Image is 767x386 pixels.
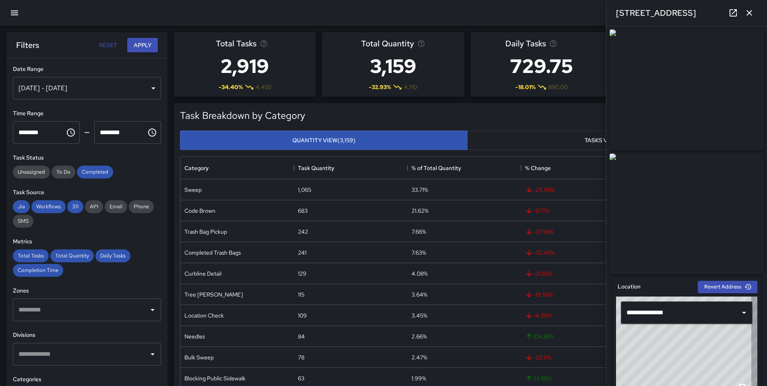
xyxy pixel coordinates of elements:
svg: Average number of tasks per day in the selected period, compared to the previous period. [549,39,557,48]
span: Jia [13,203,30,210]
span: -27.98 % [525,228,554,236]
div: 3.45% [411,311,427,320]
div: Total Quantity [50,249,94,262]
button: Reset [95,38,121,53]
div: Sweep [184,186,202,194]
div: 2.66% [411,332,427,340]
div: 683 [298,207,308,215]
div: Task Quantity [298,157,334,179]
span: API [85,203,103,210]
div: Blocking Public Sidewalk [184,374,246,382]
div: Completion Time [13,264,63,277]
span: Daily Tasks [505,37,546,50]
button: Choose time, selected time is 11:59 PM [144,125,160,141]
div: 4.08% [411,270,428,278]
div: 78 [298,353,304,361]
button: Open [147,304,158,315]
span: -19.58 % [525,291,553,299]
span: Total Quantity [50,252,94,259]
h6: Filters [16,39,39,52]
span: -29.98 % [525,186,555,194]
span: Daily Tasks [95,252,130,259]
h3: 2,919 [216,50,274,82]
div: [DATE] - [DATE] [13,77,161,100]
span: Total Tasks [13,252,49,259]
span: -32.49 % [525,249,555,257]
span: 4,710 [404,83,417,91]
span: 104.88 % [525,332,554,340]
div: Unassigned [13,166,50,178]
h5: Task Breakdown by Category [180,109,305,122]
button: Tasks View(2,919) [467,131,755,150]
div: To Do [52,166,75,178]
div: 3.64% [411,291,427,299]
h6: Zones [13,286,161,295]
div: 311 [67,200,83,213]
button: Quantity View(3,159) [180,131,467,150]
h6: Divisions [13,331,161,340]
span: Email [105,203,127,210]
h6: Categories [13,375,161,384]
button: Open [147,349,158,360]
div: % Change [525,157,551,179]
h6: Time Range [13,109,161,118]
span: -32.93 % [369,83,391,91]
div: 242 [298,228,308,236]
div: Total Tasks [13,249,49,262]
div: Category [180,157,294,179]
div: % Change [521,157,635,179]
div: SMS [13,215,33,228]
div: 7.66% [411,228,426,236]
svg: Total number of tasks in the selected period, compared to the previous period. [260,39,268,48]
div: Daily Tasks [95,249,130,262]
span: 311 [67,203,83,210]
svg: Total task quantity in the selected period, compared to the previous period. [417,39,425,48]
span: -34.40 % [219,83,243,91]
div: 109 [298,311,307,320]
span: -4.39 % [525,311,552,320]
div: Tree Wells [184,291,243,299]
div: 1.99% [411,374,426,382]
div: Curbline Detail [184,270,221,278]
div: Email [105,200,127,213]
span: -17.71 % [525,207,550,215]
div: API [85,200,103,213]
span: Completion Time [13,267,63,274]
span: Completed [77,168,113,175]
div: % of Total Quantity [411,157,461,179]
span: SMS [13,218,33,224]
h6: Metrics [13,237,161,246]
span: 890.00 [548,83,568,91]
span: Unassigned [13,168,50,175]
span: 53.66 % [525,374,552,382]
h6: Task Status [13,154,161,162]
span: -33.9 % [525,353,551,361]
div: Location Check [184,311,224,320]
div: Workflows [31,200,66,213]
span: 4,450 [256,83,271,91]
div: Code Brown [184,207,215,215]
div: 129 [298,270,306,278]
button: Apply [127,38,158,53]
h6: Task Source [13,188,161,197]
button: Choose time, selected time is 12:00 AM [63,125,79,141]
div: Completed [77,166,113,178]
div: Needles [184,332,205,340]
div: Jia [13,200,30,213]
div: 84 [298,332,305,340]
div: 1,065 [298,186,311,194]
span: -21.82 % [525,270,552,278]
div: 33.71% [411,186,428,194]
h6: Date Range [13,65,161,74]
div: 63 [298,374,304,382]
div: 241 [298,249,306,257]
div: 7.63% [411,249,426,257]
span: Total Tasks [216,37,256,50]
div: Task Quantity [294,157,407,179]
div: Trash Bag Pickup [184,228,227,236]
span: Phone [129,203,154,210]
span: To Do [52,168,75,175]
div: 21.62% [411,207,428,215]
span: Workflows [31,203,66,210]
span: Total Quantity [361,37,414,50]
